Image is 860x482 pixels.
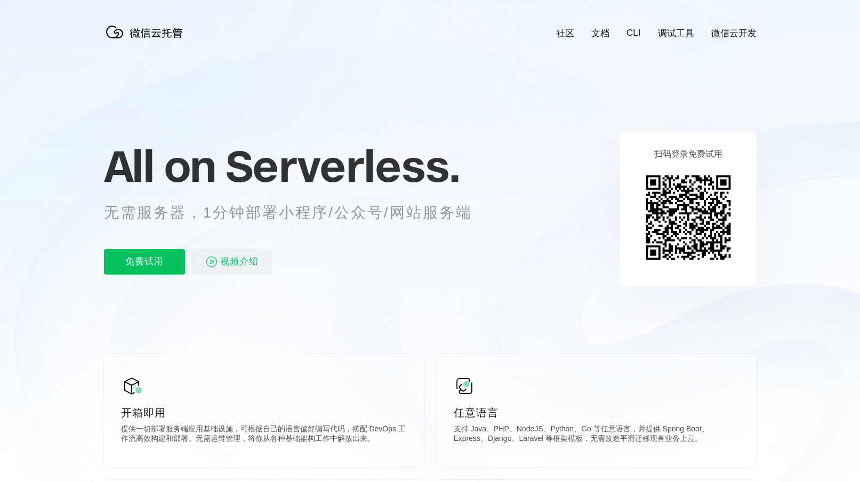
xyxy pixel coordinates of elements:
[556,27,574,39] a: 社区
[104,35,189,44] a: 微信云托管
[104,202,492,223] p: 无需服务器，1分钟部署小程序/公众号/网站服务端
[711,27,757,39] a: 微信云开发
[626,28,640,38] a: CLI
[591,27,609,39] a: 文档
[205,255,218,268] img: video_play.svg
[104,21,189,43] img: 微信云托管
[104,139,215,192] span: All on
[226,139,460,192] span: Serverless.
[454,424,740,446] p: 支持 Java、PHP、NodeJS、Python、Go 等任意语言，并提供 Spring Boot、Express、Django、Laravel 等框架模板，无需改造平滑迁移现有业务上云。
[121,424,407,446] p: 提供一切部署服务端应用基础设施，可根据自己的语言偏好编写代码，搭配 DevOps 工作流高效构建和部署。无需运维管理，将你从各种基础架构工作中解放出来。
[454,405,740,420] p: 任意语言
[220,249,259,275] span: 视频介绍
[104,249,185,275] p: 免费试用
[654,149,722,160] p: 扫码登录免费试用
[121,405,407,420] p: 开箱即用
[658,27,694,39] a: 调试工具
